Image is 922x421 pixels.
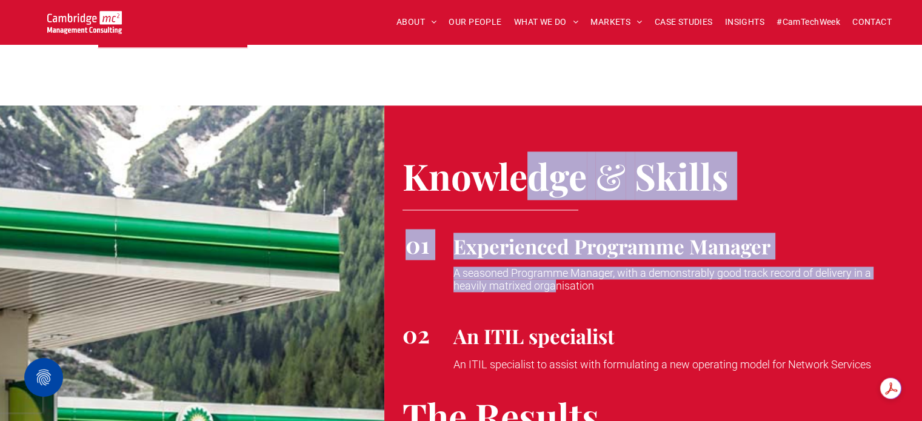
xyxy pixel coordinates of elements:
a: CONTACT [846,13,898,31]
span: Knowledge [403,151,587,200]
img: Cambridge MC Logo [47,11,122,34]
a: OUR PEOPLE [443,13,507,31]
a: INSIGHTS [719,13,770,31]
span: 01 [406,229,430,260]
span: An ITIL specialist to assist with formulating a new operating model for Network Services [453,358,871,371]
span: 02 [403,319,430,350]
a: WHAT WE DO [508,13,585,31]
a: #CamTechWeek [770,13,846,31]
span: An ITIL specialist [453,322,615,349]
a: MARKETS [584,13,648,31]
a: CASE STUDIES [649,13,719,31]
span: Experienced Programme Manager [453,233,770,259]
span: A seasoned Programme Manager, with a demonstrably good track record of delivery in a heavily matr... [453,267,871,292]
a: ABOUT [390,13,443,31]
a: Your Business Transformed | Cambridge Management Consulting [47,13,122,25]
span: Skills [635,151,729,200]
span: & [595,151,626,200]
